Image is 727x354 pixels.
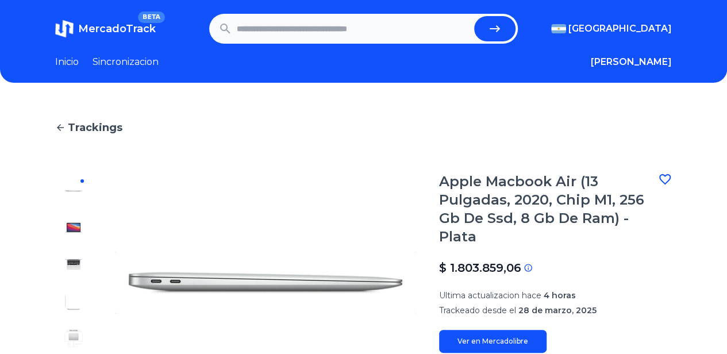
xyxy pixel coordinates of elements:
span: BETA [138,11,165,23]
img: Apple Macbook Air (13 Pulgadas, 2020, Chip M1, 256 Gb De Ssd, 8 Gb De Ram) - Plata [64,255,83,274]
img: Argentina [551,24,566,33]
a: Ver en Mercadolibre [439,330,547,353]
a: Trackings [55,120,672,136]
a: Inicio [55,55,79,69]
span: 28 de marzo, 2025 [518,305,597,315]
a: MercadoTrackBETA [55,20,156,38]
span: Trackeado desde el [439,305,516,315]
img: Apple Macbook Air (13 Pulgadas, 2020, Chip M1, 256 Gb De Ssd, 8 Gb De Ram) - Plata [64,182,83,200]
h1: Apple Macbook Air (13 Pulgadas, 2020, Chip M1, 256 Gb De Ssd, 8 Gb De Ram) - Plata [439,172,658,246]
span: MercadoTrack [78,22,156,35]
img: MercadoTrack [55,20,74,38]
span: [GEOGRAPHIC_DATA] [568,22,672,36]
span: Trackings [68,120,122,136]
img: Apple Macbook Air (13 Pulgadas, 2020, Chip M1, 256 Gb De Ssd, 8 Gb De Ram) - Plata [64,292,83,310]
button: [PERSON_NAME] [591,55,672,69]
a: Sincronizacion [93,55,159,69]
button: [GEOGRAPHIC_DATA] [551,22,672,36]
p: $ 1.803.859,06 [439,260,521,276]
span: 4 horas [544,290,576,301]
span: Ultima actualizacion hace [439,290,541,301]
img: Apple Macbook Air (13 Pulgadas, 2020, Chip M1, 256 Gb De Ssd, 8 Gb De Ram) - Plata [64,218,83,237]
img: Apple Macbook Air (13 Pulgadas, 2020, Chip M1, 256 Gb De Ssd, 8 Gb De Ram) - Plata [64,329,83,347]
